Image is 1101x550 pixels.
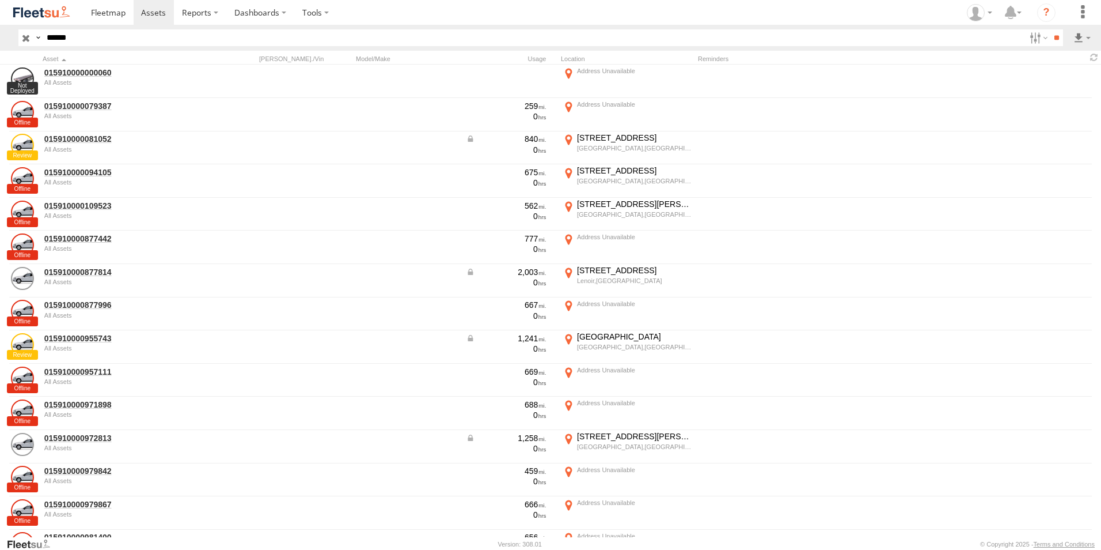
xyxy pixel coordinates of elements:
[44,444,202,451] div: undefined
[11,300,34,323] a: View Asset Details
[466,400,546,410] div: 688
[1072,29,1092,46] label: Export results as...
[577,343,692,351] div: [GEOGRAPHIC_DATA],[GEOGRAPHIC_DATA]
[44,101,202,111] a: 015910000079387
[44,212,202,219] div: undefined
[44,278,202,285] div: undefined
[561,265,693,296] label: Click to View Current Location
[1037,3,1056,22] i: ?
[1087,52,1101,63] span: Refresh
[466,476,546,487] div: 0
[577,265,692,276] div: [STREET_ADDRESS]
[577,210,692,219] div: [GEOGRAPHIC_DATA],[GEOGRAPHIC_DATA]
[466,300,546,310] div: 667
[11,101,34,124] a: View Asset Details
[466,145,546,155] div: 0
[577,144,692,152] div: [GEOGRAPHIC_DATA],[GEOGRAPHIC_DATA]
[466,134,546,144] div: Data from Vehicle CANbus
[44,167,202,178] a: 015910000094105
[44,400,202,410] a: 015910000971898
[577,177,692,185] div: [GEOGRAPHIC_DATA],[GEOGRAPHIC_DATA]
[11,499,34,522] a: View Asset Details
[11,267,34,290] a: View Asset Details
[44,433,202,443] a: 015910000972813
[561,331,693,363] label: Click to View Current Location
[561,365,693,396] label: Click to View Current Location
[561,66,693,97] label: Click to View Current Location
[466,233,546,244] div: 777
[44,499,202,510] a: 015910000979867
[44,201,202,211] a: 015910000109523
[44,312,202,319] div: undefined
[44,345,202,352] div: undefined
[11,201,34,224] a: View Asset Details
[11,167,34,190] a: View Asset Details
[44,367,202,377] a: 015910000957111
[498,541,542,548] div: Version: 308.01
[561,55,693,63] div: Location
[466,344,546,354] div: 0
[577,277,692,285] div: Lenoir,[GEOGRAPHIC_DATA]
[577,199,692,209] div: [STREET_ADDRESS][PERSON_NAME]
[577,165,692,176] div: [STREET_ADDRESS]
[963,4,996,21] div: Cristy Hull
[259,55,351,63] div: [PERSON_NAME]./Vin
[44,134,202,144] a: 015910000081052
[11,67,34,91] a: View Asset Details
[466,201,546,211] div: 562
[466,466,546,476] div: 459
[44,378,202,385] div: undefined
[466,443,546,454] div: 0
[561,165,693,197] label: Click to View Current Location
[11,233,34,257] a: View Asset Details
[44,112,202,119] div: undefined
[466,267,546,277] div: Data from Vehicle CANbus
[33,29,43,46] label: Search Query
[44,411,202,418] div: undefined
[466,510,546,520] div: 0
[44,67,202,78] a: 015910000000060
[466,111,546,122] div: 0
[698,55,882,63] div: Reminders
[44,233,202,244] a: 015910000877442
[466,311,546,321] div: 0
[466,167,546,178] div: 675
[11,134,34,157] a: View Asset Details
[11,433,34,456] a: View Asset Details
[561,498,693,529] label: Click to View Current Location
[466,211,546,221] div: 0
[466,367,546,377] div: 669
[466,277,546,288] div: 0
[11,466,34,489] a: View Asset Details
[561,199,693,230] label: Click to View Current Location
[577,443,692,451] div: [GEOGRAPHIC_DATA],[GEOGRAPHIC_DATA]
[44,511,202,518] div: undefined
[44,267,202,277] a: 015910000877814
[44,532,202,543] a: 015910000981400
[44,333,202,344] a: 015910000955743
[577,431,692,442] div: [STREET_ADDRESS][PERSON_NAME]
[44,245,202,252] div: undefined
[980,541,1095,548] div: © Copyright 2025 -
[44,477,202,484] div: undefined
[44,79,202,86] div: undefined
[44,300,202,310] a: 015910000877996
[466,410,546,420] div: 0
[44,466,202,476] a: 015910000979842
[561,133,693,164] label: Click to View Current Location
[561,299,693,330] label: Click to View Current Location
[561,398,693,429] label: Click to View Current Location
[11,400,34,423] a: View Asset Details
[11,367,34,390] a: View Asset Details
[466,101,546,111] div: 259
[466,532,546,543] div: 656
[43,55,204,63] div: Click to Sort
[466,178,546,188] div: 0
[6,538,59,550] a: Visit our Website
[577,133,692,143] div: [STREET_ADDRESS]
[561,232,693,263] label: Click to View Current Location
[577,331,692,342] div: [GEOGRAPHIC_DATA]
[466,499,546,510] div: 666
[466,377,546,387] div: 0
[466,244,546,254] div: 0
